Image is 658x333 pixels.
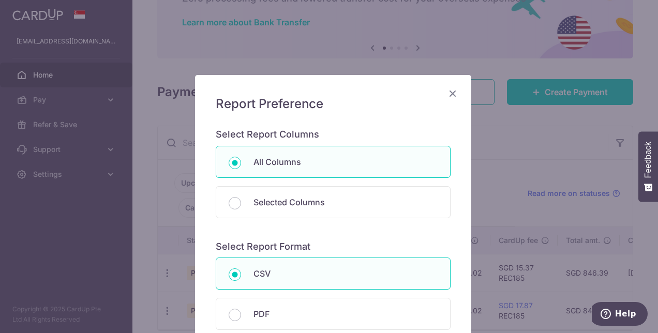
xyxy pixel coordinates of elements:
p: PDF [253,308,438,320]
h5: Report Preference [216,96,451,112]
button: Feedback - Show survey [638,131,658,202]
p: CSV [253,267,438,280]
button: Close [446,87,459,100]
iframe: Opens a widget where you can find more information [592,302,648,328]
p: All Columns [253,156,438,168]
span: Feedback [644,142,653,178]
h6: Select Report Columns [216,129,451,141]
h6: Select Report Format [216,241,451,253]
p: Selected Columns [253,196,438,208]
